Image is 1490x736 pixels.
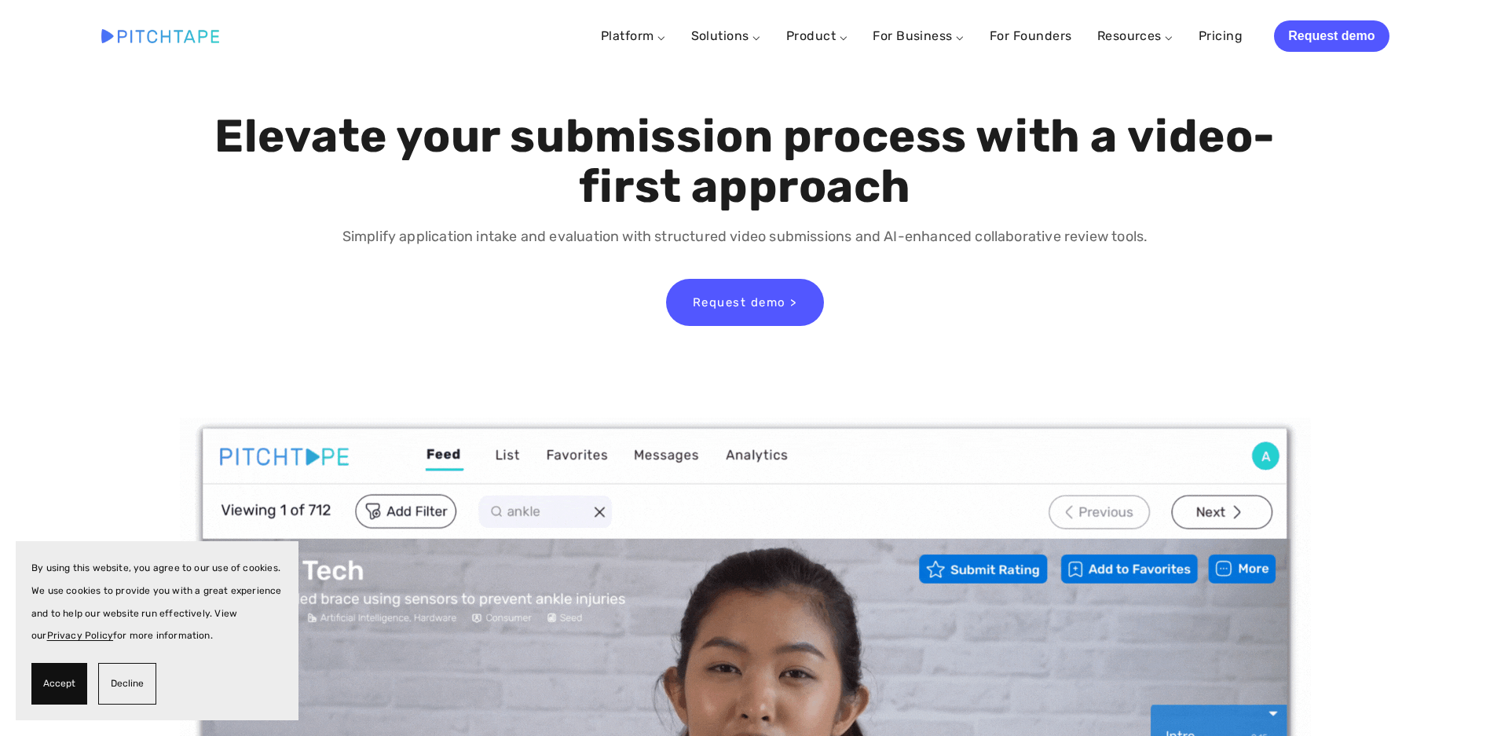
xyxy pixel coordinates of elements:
[990,22,1072,50] a: For Founders
[873,28,965,43] a: For Business ⌵
[666,279,824,326] a: Request demo >
[47,630,114,641] a: Privacy Policy
[31,663,87,705] button: Accept
[211,112,1279,212] h1: Elevate your submission process with a video-first approach
[101,29,219,42] img: Pitchtape | Video Submission Management Software
[1199,22,1243,50] a: Pricing
[43,672,75,695] span: Accept
[211,225,1279,248] p: Simplify application intake and evaluation with structured video submissions and AI-enhanced coll...
[601,28,666,43] a: Platform ⌵
[16,541,298,720] section: Cookie banner
[691,28,761,43] a: Solutions ⌵
[31,557,283,647] p: By using this website, you agree to our use of cookies. We use cookies to provide you with a grea...
[1097,28,1173,43] a: Resources ⌵
[786,28,848,43] a: Product ⌵
[1274,20,1389,52] a: Request demo
[111,672,144,695] span: Decline
[98,663,156,705] button: Decline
